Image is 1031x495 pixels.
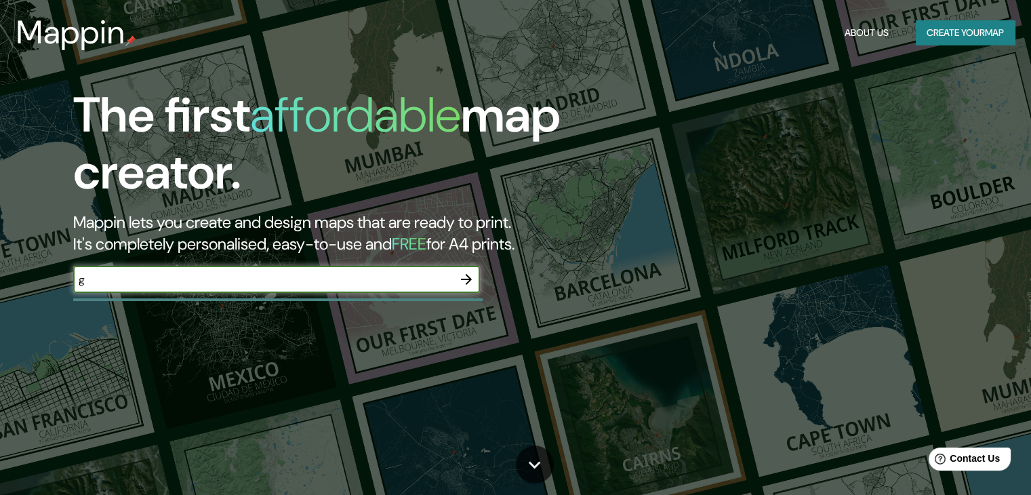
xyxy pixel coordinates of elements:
[73,87,589,212] h1: The first map creator.
[250,83,461,146] h1: affordable
[16,14,125,52] h3: Mappin
[73,212,589,255] h2: Mappin lets you create and design maps that are ready to print. It's completely personalised, eas...
[392,233,426,254] h5: FREE
[73,272,453,288] input: Choose your favourite place
[910,442,1016,480] iframe: Help widget launcher
[916,20,1015,45] button: Create yourmap
[839,20,894,45] button: About Us
[125,35,136,46] img: mappin-pin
